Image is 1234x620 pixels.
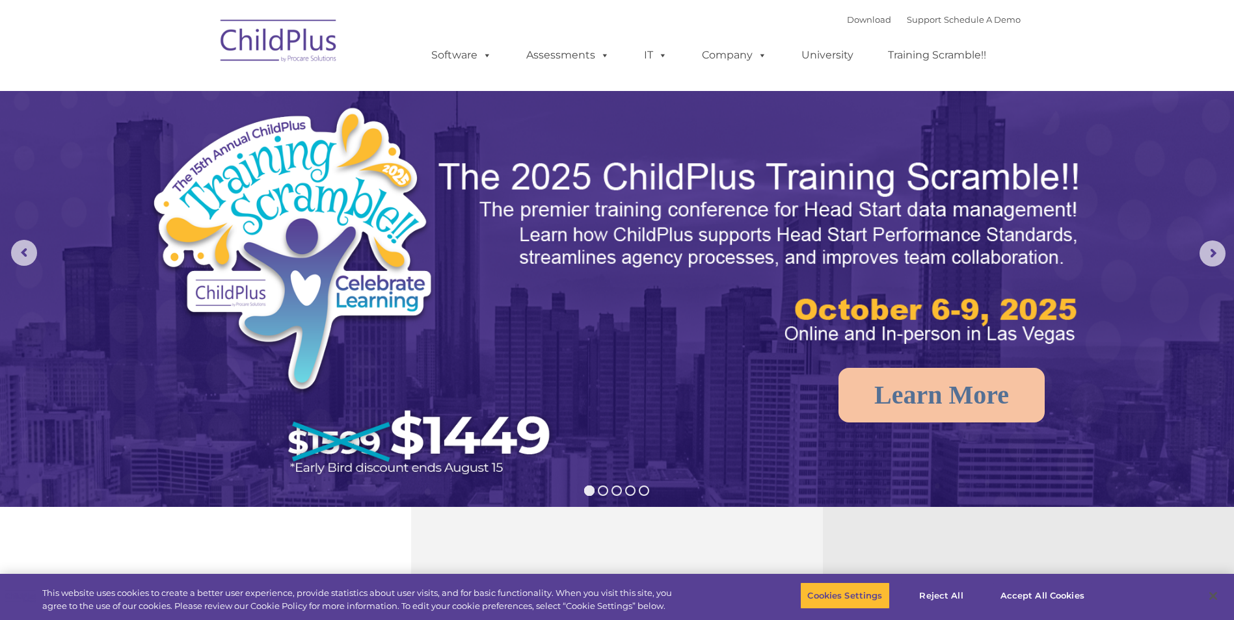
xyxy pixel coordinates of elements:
span: Last name [181,86,221,96]
a: Training Scramble!! [875,42,999,68]
div: This website uses cookies to create a better user experience, provide statistics about user visit... [42,587,678,612]
button: Reject All [901,582,982,610]
button: Close [1199,582,1227,610]
a: IT [631,42,680,68]
span: Phone number [181,139,236,149]
img: ChildPlus by Procare Solutions [214,10,344,75]
a: Assessments [513,42,623,68]
a: Learn More [838,368,1045,422]
a: University [788,42,866,68]
a: Support [907,14,941,25]
font: | [847,14,1021,25]
a: Software [418,42,505,68]
a: Company [689,42,780,68]
button: Cookies Settings [800,582,889,610]
a: Schedule A Demo [944,14,1021,25]
a: Download [847,14,891,25]
button: Accept All Cookies [993,582,1092,610]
